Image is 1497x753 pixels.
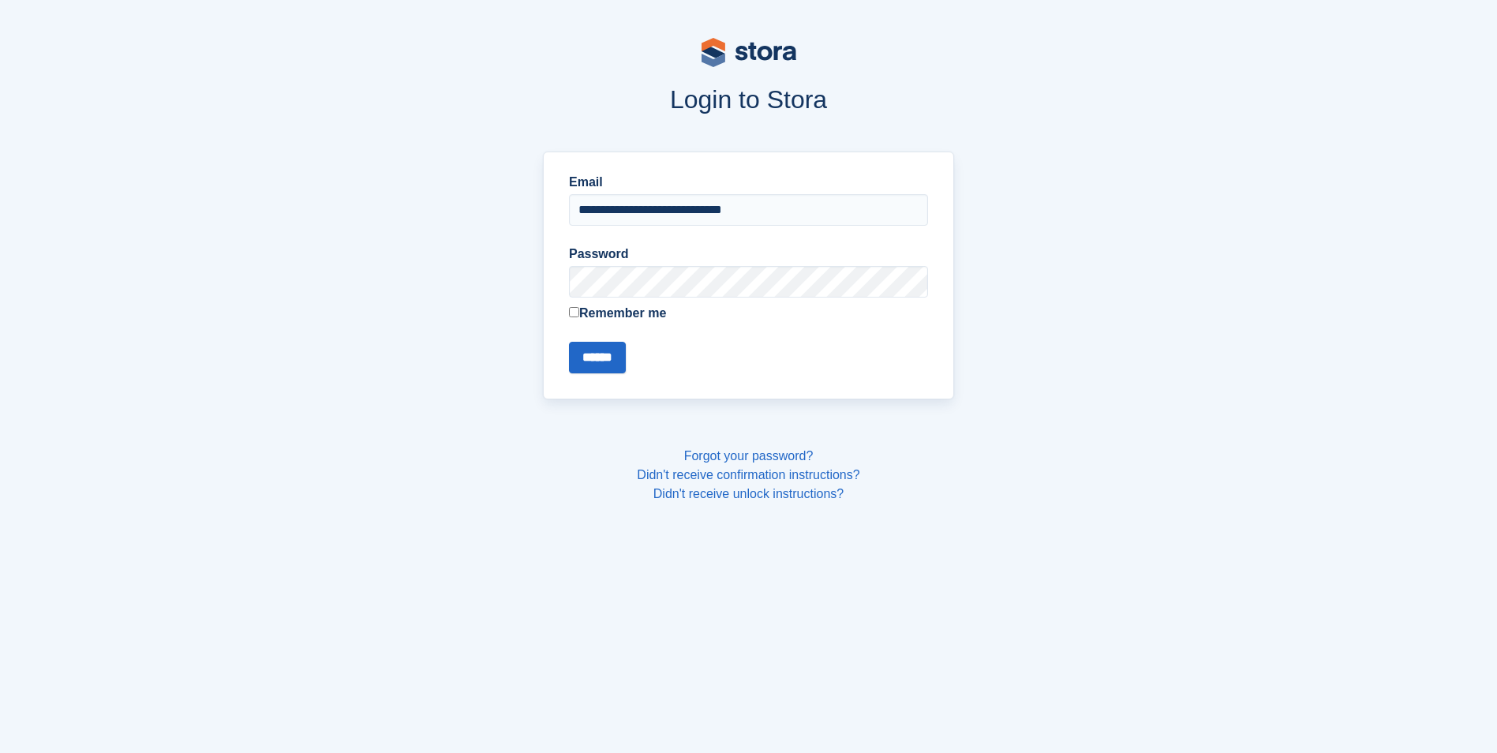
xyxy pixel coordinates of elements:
label: Password [569,245,928,264]
label: Email [569,173,928,192]
label: Remember me [569,304,928,323]
a: Didn't receive unlock instructions? [653,487,844,500]
input: Remember me [569,307,579,317]
h1: Login to Stora [242,85,1256,114]
a: Didn't receive confirmation instructions? [637,468,859,481]
img: stora-logo-53a41332b3708ae10de48c4981b4e9114cc0af31d8433b30ea865607fb682f29.svg [702,38,796,67]
a: Forgot your password? [684,449,814,463]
